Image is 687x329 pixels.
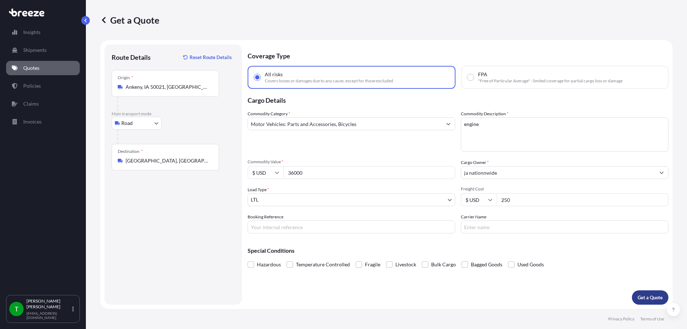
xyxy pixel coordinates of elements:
[632,290,668,305] button: Get a Quote
[461,221,668,233] input: Enter name
[26,298,71,310] p: [PERSON_NAME] [PERSON_NAME]
[180,52,235,63] button: Reset Route Details
[497,193,668,206] input: Enter amount
[118,75,133,81] div: Origin
[6,25,80,39] a: Insights
[248,186,269,193] span: Load Type
[478,78,623,84] span: "Free of Particular Average" - limited coverage for partial cargo loss or damage
[23,47,47,54] p: Shipments
[467,74,474,81] input: FPA"Free of Particular Average" - limited coverage for partial cargo loss or damage
[655,166,668,179] button: Show suggestions
[23,100,39,107] p: Claims
[126,157,210,164] input: Destination
[6,115,80,129] a: Invoices
[478,71,487,78] span: FPA
[23,29,40,36] p: Insights
[6,79,80,93] a: Policies
[248,89,668,110] p: Cargo Details
[23,64,39,72] p: Quotes
[638,294,663,301] p: Get a Quote
[296,259,350,270] span: Temperature Controlled
[257,259,281,270] span: Hazardous
[248,193,455,206] button: LTL
[461,110,508,117] label: Commodity Description
[248,110,290,117] label: Commodity Category
[365,259,380,270] span: Fragile
[112,117,162,130] button: Select transport
[248,159,455,165] span: Commodity Value
[6,61,80,75] a: Quotes
[6,97,80,111] a: Claims
[283,166,455,179] input: Type amount
[126,83,210,91] input: Origin
[640,316,664,322] a: Terms of Use
[608,316,634,322] a: Privacy Policy
[112,53,151,62] p: Route Details
[23,118,42,125] p: Invoices
[248,248,668,253] p: Special Conditions
[248,213,283,221] label: Booking Reference
[15,305,19,313] span: T
[248,44,668,66] p: Coverage Type
[517,259,544,270] span: Used Goods
[461,159,489,166] label: Cargo Owner
[461,166,655,179] input: Full name
[395,259,416,270] span: Livestock
[461,213,486,221] label: Carrier Name
[442,117,455,130] button: Show suggestions
[461,186,668,192] span: Freight Cost
[251,196,258,203] span: LTL
[431,259,456,270] span: Bulk Cargo
[265,71,283,78] span: All risks
[254,74,260,81] input: All risksCovers losses or damages due to any cause, except for those excluded
[100,14,159,26] p: Get a Quote
[265,78,393,84] span: Covers losses or damages due to any cause, except for those excluded
[23,82,41,89] p: Policies
[26,311,71,320] p: [EMAIL_ADDRESS][DOMAIN_NAME]
[471,259,502,270] span: Bagged Goods
[190,54,232,61] p: Reset Route Details
[6,43,80,57] a: Shipments
[121,120,133,127] span: Road
[248,117,442,130] input: Select a commodity type
[248,221,455,233] input: Your internal reference
[118,149,143,154] div: Destination
[112,111,235,117] p: Main transport mode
